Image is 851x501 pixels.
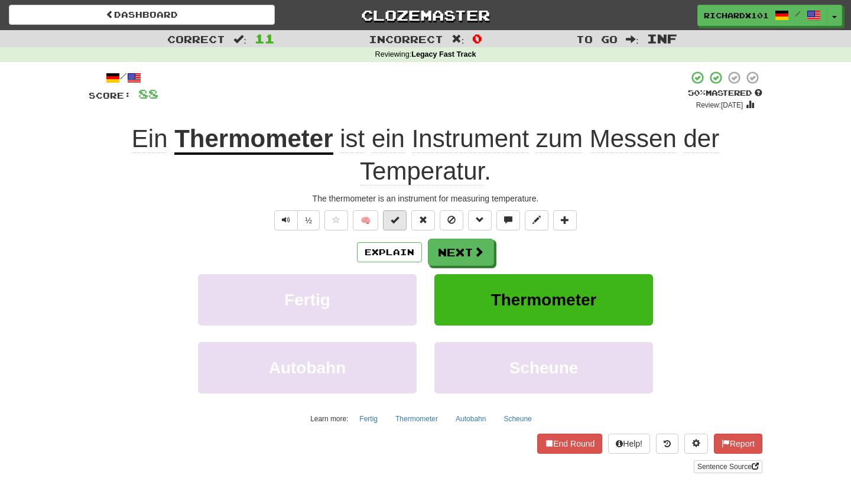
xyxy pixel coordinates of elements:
button: Grammar (alt+g) [468,210,492,230]
button: 🧠 [353,210,378,230]
span: Temperatur [360,157,484,186]
button: Favorite sentence (alt+f) [324,210,348,230]
strong: Legacy Fast Track [411,50,476,58]
button: Scheune [497,410,538,428]
a: Dashboard [9,5,275,25]
button: Help! [608,434,650,454]
span: ist [340,125,365,153]
button: Autobahn [449,410,492,428]
button: Add to collection (alt+a) [553,210,577,230]
span: To go [576,33,618,45]
a: RichardX101 / [697,5,827,26]
button: Reset to 0% Mastered (alt+r) [411,210,435,230]
span: : [452,34,465,44]
span: : [233,34,246,44]
span: Scheune [509,359,579,377]
span: . [333,125,720,186]
button: Discuss sentence (alt+u) [496,210,520,230]
span: 88 [138,86,158,101]
small: Review: [DATE] [696,101,743,109]
span: zum [536,125,583,153]
button: Set this sentence to 100% Mastered (alt+m) [383,210,407,230]
button: End Round [537,434,602,454]
button: Explain [357,242,422,262]
div: The thermometer is an instrument for measuring temperature. [89,193,762,204]
button: Ignore sentence (alt+i) [440,210,463,230]
span: 50 % [688,88,706,97]
div: / [89,70,158,85]
button: Report [714,434,762,454]
u: Thermometer [174,125,333,155]
button: Edit sentence (alt+d) [525,210,548,230]
span: Messen [590,125,677,153]
button: Fertig [353,410,384,428]
span: 11 [255,31,275,45]
span: Incorrect [369,33,443,45]
button: Play sentence audio (ctl+space) [274,210,298,230]
button: Autobahn [198,342,417,393]
span: Instrument [412,125,529,153]
button: ½ [297,210,320,230]
div: Mastered [688,88,762,99]
div: Text-to-speech controls [272,210,320,230]
button: Scheune [434,342,653,393]
span: ein [372,125,405,153]
a: Clozemaster [293,5,558,25]
button: Thermometer [389,410,444,428]
span: : [626,34,639,44]
span: RichardX101 [704,10,769,21]
button: Fertig [198,274,417,326]
small: Learn more: [310,415,348,423]
a: Sentence Source [694,460,762,473]
button: Round history (alt+y) [656,434,678,454]
span: Correct [167,33,225,45]
span: Ein [132,125,168,153]
span: der [684,125,720,153]
button: Next [428,239,494,266]
span: Thermometer [491,291,597,309]
span: Inf [647,31,677,45]
span: 0 [472,31,482,45]
button: Thermometer [434,274,653,326]
span: Score: [89,90,131,100]
span: Autobahn [269,359,346,377]
span: / [795,9,801,18]
span: Fertig [284,291,330,309]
